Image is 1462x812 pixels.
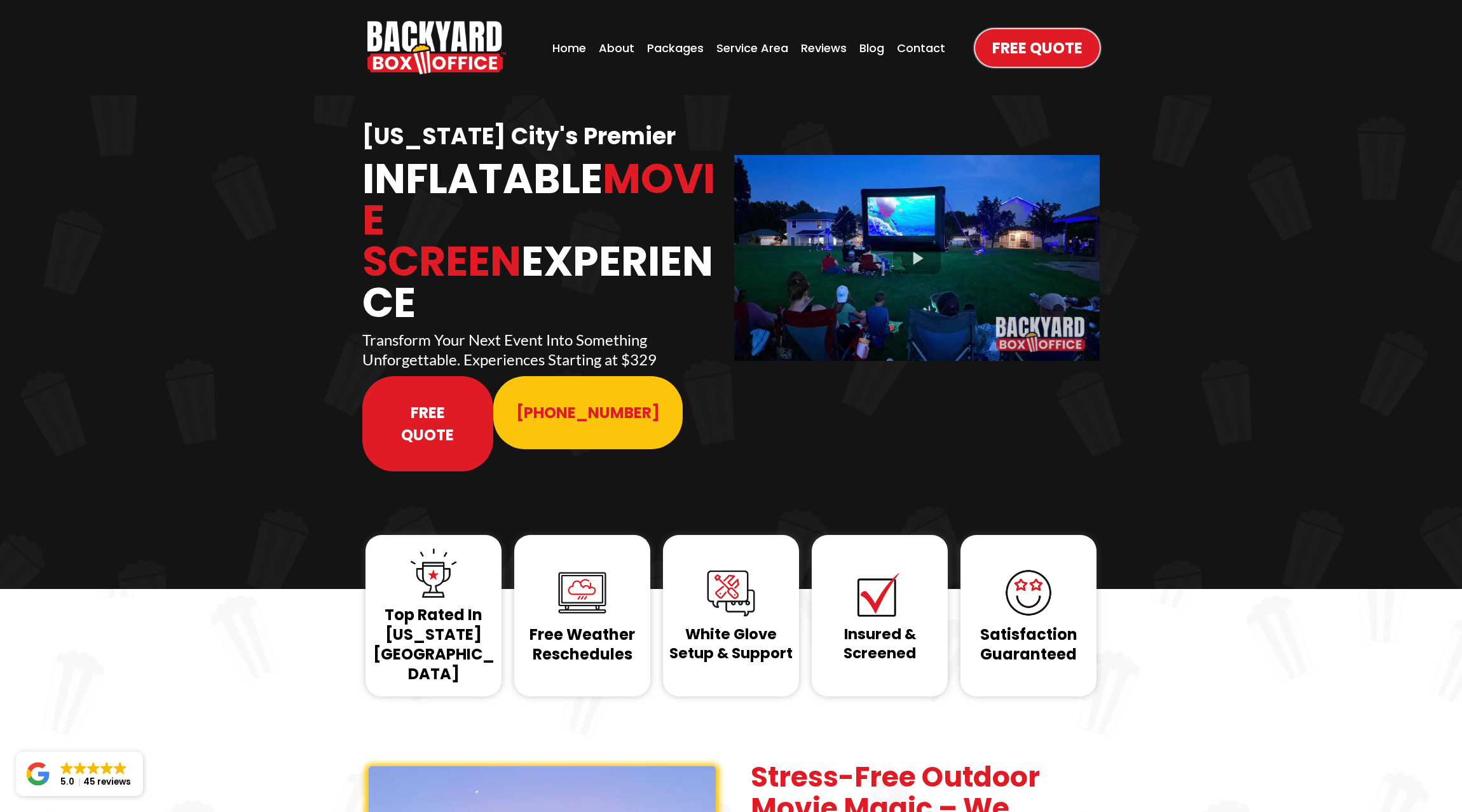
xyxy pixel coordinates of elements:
h1: White Glove Setup & Support [666,625,796,663]
a: 913-214-1202 [493,376,683,449]
a: https://www.backyardboxoffice.com [367,21,506,74]
p: Transform Your Next Event Into Something Unforgettable. Experiences Starting at $329 [362,330,728,369]
span: Free Quote [385,402,470,446]
a: Contact [893,36,949,60]
a: Reviews [797,36,851,60]
a: Free Quote [975,29,1100,67]
a: Free Quote [362,376,493,471]
a: Service Area [713,36,792,60]
span: [PHONE_NUMBER] [516,402,660,424]
h1: [US_STATE] City's Premier [362,122,728,152]
span: Free Quote [992,37,1083,59]
h1: Free Weather Reschedules [517,625,647,664]
h1: Satisfaction Guaranteed [964,625,1093,664]
img: Backyard Box Office [367,21,506,74]
a: Home [549,36,590,60]
h1: Top Rated In [369,605,498,625]
a: Close GoogleGoogleGoogleGoogleGoogle 5.045 reviews [16,752,143,796]
span: Movie Screen [362,150,715,290]
a: Blog [856,36,888,60]
h1: Insured & Screened [815,625,945,663]
a: About [595,36,638,60]
h1: Inflatable Experience [362,158,728,323]
h1: [US_STATE][GEOGRAPHIC_DATA] [369,625,498,684]
a: Packages [643,36,707,60]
